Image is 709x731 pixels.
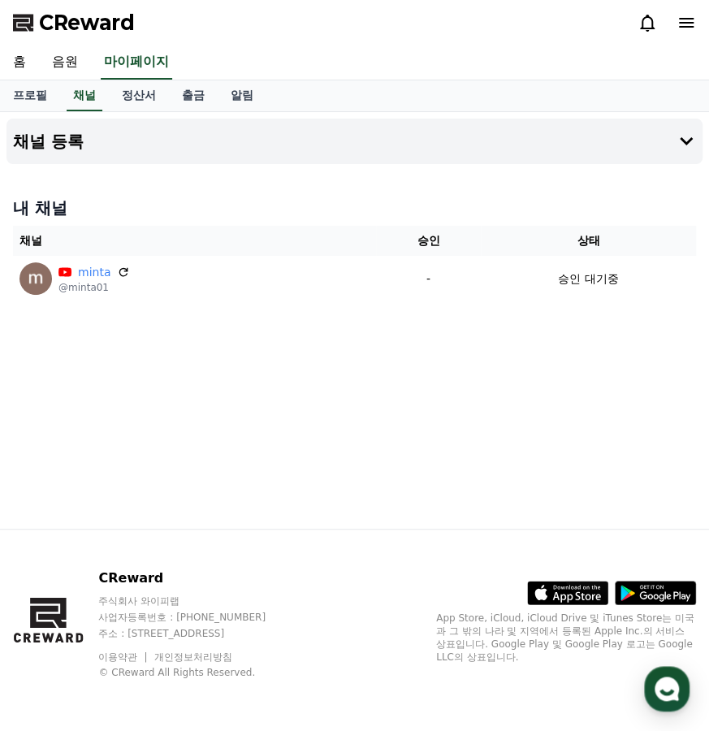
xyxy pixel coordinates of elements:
a: 설정 [210,515,312,556]
span: 대화 [149,540,168,553]
p: © CReward All Rights Reserved. [98,666,296,679]
th: 승인 [376,226,481,256]
img: minta [19,262,52,295]
a: 대화 [107,515,210,556]
a: 알림 [218,80,266,111]
p: CReward [98,569,296,588]
a: CReward [13,10,135,36]
button: 채널 등록 [6,119,703,164]
a: minta [78,264,110,281]
a: 출금 [169,80,218,111]
p: 승인 대기중 [558,270,618,288]
th: 채널 [13,226,376,256]
p: 주소 : [STREET_ADDRESS] [98,627,296,640]
h4: 내 채널 [13,197,696,219]
a: 음원 [39,45,91,80]
p: App Store, iCloud, iCloud Drive 및 iTunes Store는 미국과 그 밖의 나라 및 지역에서 등록된 Apple Inc.의 서비스 상표입니다. Goo... [436,612,696,664]
a: 이용약관 [98,651,149,663]
a: 마이페이지 [101,45,172,80]
th: 상태 [481,226,696,256]
span: 설정 [251,539,270,552]
p: - [383,270,474,288]
h4: 채널 등록 [13,132,84,150]
a: 홈 [5,515,107,556]
span: 홈 [51,539,61,552]
p: 사업자등록번호 : [PHONE_NUMBER] [98,611,296,624]
p: @minta01 [58,281,130,294]
a: 개인정보처리방침 [154,651,232,663]
p: 주식회사 와이피랩 [98,595,296,608]
a: 정산서 [109,80,169,111]
span: CReward [39,10,135,36]
a: 채널 [67,80,102,111]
